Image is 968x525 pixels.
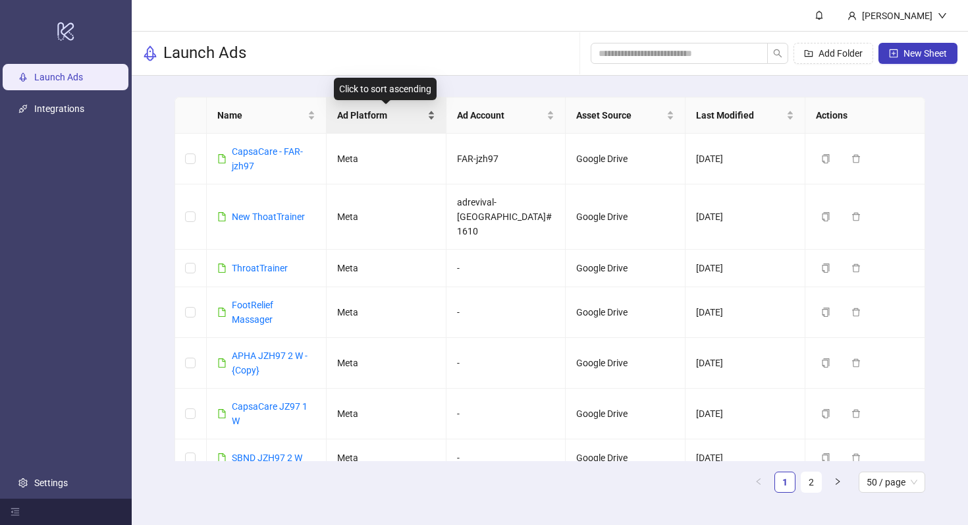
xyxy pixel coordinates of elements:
[566,97,686,134] th: Asset Source
[446,389,566,439] td: -
[217,409,227,418] span: file
[217,358,227,368] span: file
[805,97,925,134] th: Actions
[847,11,857,20] span: user
[851,212,861,221] span: delete
[827,472,848,493] li: Next Page
[34,103,84,114] a: Integrations
[232,350,308,375] a: APHA JZH97 2 W - {Copy}
[773,49,782,58] span: search
[446,287,566,338] td: -
[851,409,861,418] span: delete
[821,453,830,462] span: copy
[232,263,288,273] a: ThroatTrainer
[217,308,227,317] span: file
[821,154,830,163] span: copy
[566,134,686,184] td: Google Drive
[34,72,83,82] a: Launch Ads
[878,43,957,64] button: New Sheet
[142,45,158,61] span: rocket
[804,49,813,58] span: folder-add
[851,453,861,462] span: delete
[232,453,302,463] a: SBND JZH97 2 W
[819,48,863,59] span: Add Folder
[446,338,566,389] td: -
[446,184,566,250] td: adrevival-[GEOGRAPHIC_DATA]#1610
[938,11,947,20] span: down
[446,134,566,184] td: FAR-jzh97
[774,472,795,493] li: 1
[903,48,947,59] span: New Sheet
[566,338,686,389] td: Google Drive
[576,108,664,123] span: Asset Source
[446,250,566,287] td: -
[821,409,830,418] span: copy
[232,300,273,325] a: FootRelief Massager
[163,43,246,64] h3: Launch Ads
[686,389,805,439] td: [DATE]
[821,212,830,221] span: copy
[859,472,925,493] div: Page Size
[686,250,805,287] td: [DATE]
[755,478,763,485] span: left
[686,97,805,134] th: Last Modified
[686,338,805,389] td: [DATE]
[775,472,795,492] a: 1
[217,212,227,221] span: file
[327,439,446,477] td: Meta
[801,472,822,493] li: 2
[327,97,446,134] th: Ad Platform
[686,287,805,338] td: [DATE]
[686,439,805,477] td: [DATE]
[207,97,327,134] th: Name
[748,472,769,493] li: Previous Page
[11,507,20,516] span: menu-fold
[446,97,566,134] th: Ad Account
[821,263,830,273] span: copy
[327,338,446,389] td: Meta
[217,154,227,163] span: file
[857,9,938,23] div: [PERSON_NAME]
[834,478,842,485] span: right
[566,287,686,338] td: Google Drive
[232,401,308,426] a: CapsaCare JZ97 1 W
[815,11,824,20] span: bell
[851,358,861,368] span: delete
[748,472,769,493] button: left
[686,184,805,250] td: [DATE]
[327,134,446,184] td: Meta
[851,154,861,163] span: delete
[821,358,830,368] span: copy
[566,389,686,439] td: Google Drive
[566,439,686,477] td: Google Drive
[851,263,861,273] span: delete
[327,184,446,250] td: Meta
[457,108,545,123] span: Ad Account
[696,108,784,123] span: Last Modified
[851,308,861,317] span: delete
[867,472,917,492] span: 50 / page
[34,478,68,488] a: Settings
[232,146,303,171] a: CapsaCare - FAR-jzh97
[334,78,437,100] div: Click to sort ascending
[217,263,227,273] span: file
[446,439,566,477] td: -
[793,43,873,64] button: Add Folder
[801,472,821,492] a: 2
[217,453,227,462] span: file
[327,287,446,338] td: Meta
[327,389,446,439] td: Meta
[217,108,305,123] span: Name
[327,250,446,287] td: Meta
[566,184,686,250] td: Google Drive
[821,308,830,317] span: copy
[827,472,848,493] button: right
[337,108,425,123] span: Ad Platform
[232,211,305,222] a: New ThoatTrainer
[686,134,805,184] td: [DATE]
[566,250,686,287] td: Google Drive
[889,49,898,58] span: plus-square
